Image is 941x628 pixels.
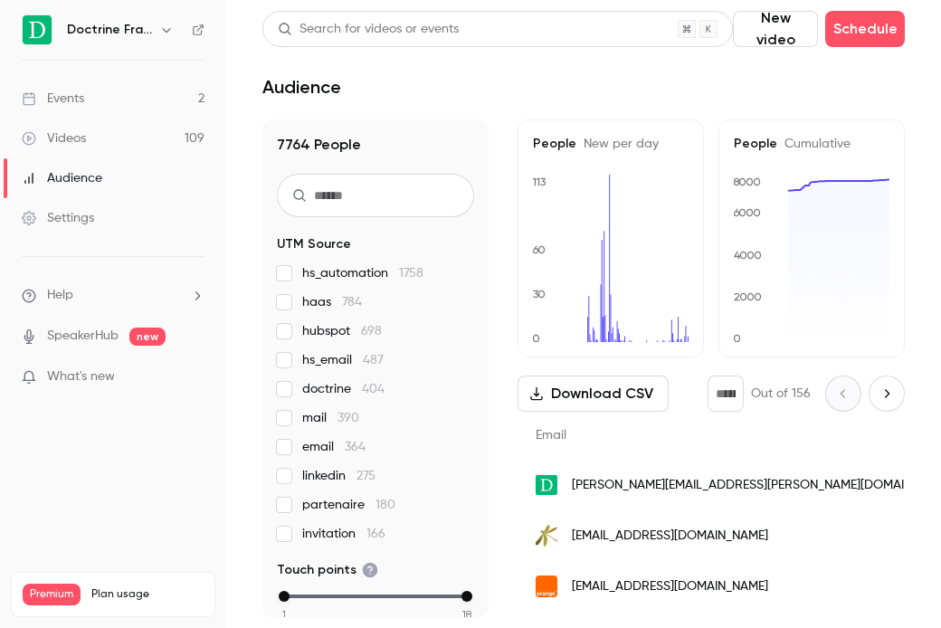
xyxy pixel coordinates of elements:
span: Help [47,286,73,305]
span: 166 [366,528,385,540]
span: 364 [345,441,366,453]
span: hs_automation [302,264,423,282]
div: Settings [22,209,94,227]
text: 0 [733,332,741,345]
span: hubspot [302,322,382,340]
span: 698 [361,325,382,338]
iframe: Noticeable Trigger [183,369,204,385]
div: Audience [22,169,102,187]
h5: People [734,135,889,153]
button: Download CSV [518,376,669,412]
div: Videos [22,129,86,147]
span: 18 [462,606,471,623]
text: 2000 [734,290,762,303]
div: max [461,591,472,602]
text: 8000 [733,176,761,188]
a: SpeakerHub [47,327,119,346]
text: 113 [532,176,547,188]
span: New per day [576,138,659,150]
span: [EMAIL_ADDRESS][DOMAIN_NAME] [572,577,768,596]
span: 487 [363,354,384,366]
img: orange.fr [536,576,557,597]
button: Next page [869,376,905,412]
text: 60 [532,243,546,256]
button: Schedule [825,11,905,47]
span: email [302,438,366,456]
div: Search for videos or events [278,20,459,39]
li: help-dropdown-opener [22,286,204,305]
span: invitation [302,525,385,543]
span: haas [302,293,362,311]
span: 1758 [399,267,423,280]
div: min [279,591,290,602]
h5: People [533,135,689,153]
img: doctrine.fr [536,475,557,496]
img: orthemis-avocats.com [536,525,557,547]
span: Touch points [277,561,378,579]
button: New video [733,11,818,47]
h1: 7764 People [277,134,474,156]
span: What's new [47,367,115,386]
text: 4000 [734,249,762,262]
span: 390 [337,412,359,424]
text: 30 [533,288,546,300]
h6: Doctrine France [67,21,152,39]
span: mail [302,409,359,427]
span: 1 [282,606,286,623]
span: [EMAIL_ADDRESS][DOMAIN_NAME] [572,527,768,546]
p: Out of 156 [751,385,811,403]
span: Plan usage [91,587,204,602]
text: 6000 [733,206,761,219]
span: 180 [375,499,395,511]
span: 275 [356,470,375,482]
span: UTM Source [277,235,351,253]
span: 784 [342,296,362,309]
span: hs_email [302,351,384,369]
span: partenaire [302,496,395,514]
span: Cumulative [777,138,851,150]
span: doctrine [302,380,385,398]
span: new [129,328,166,346]
span: Email [536,429,566,442]
span: Premium [23,584,81,605]
span: linkedin [302,467,375,485]
h1: Audience [262,76,341,98]
div: Events [22,90,84,108]
img: Doctrine France [23,15,52,44]
text: 0 [532,332,540,345]
span: 404 [362,383,385,395]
